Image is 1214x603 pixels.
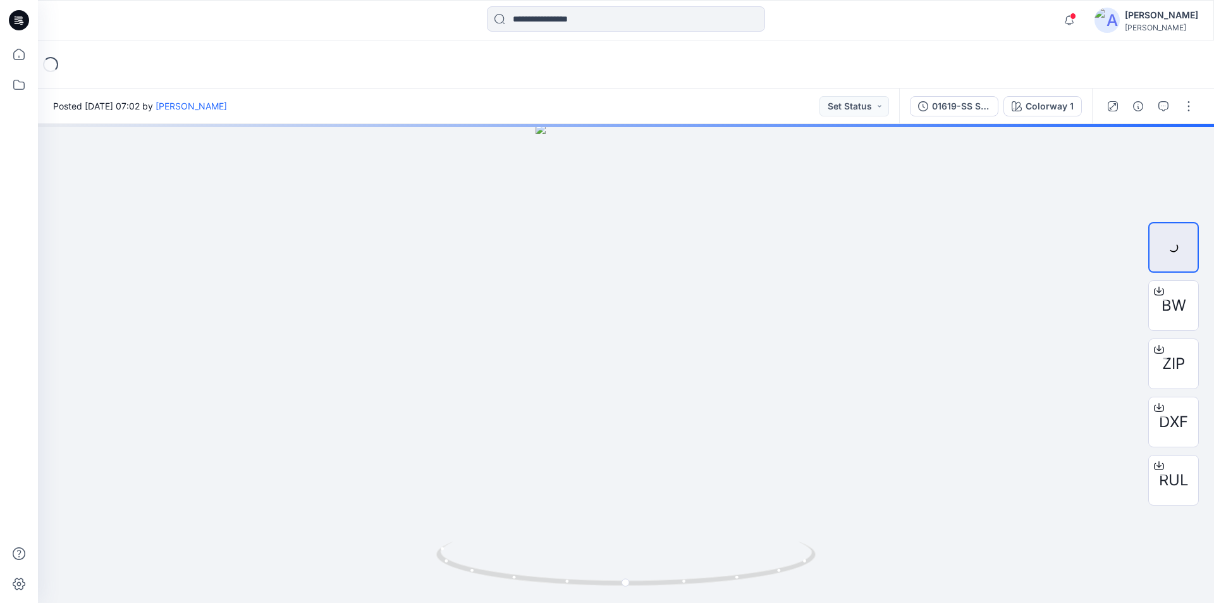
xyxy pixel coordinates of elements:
[156,101,227,111] a: [PERSON_NAME]
[1159,469,1189,492] span: RUL
[1162,294,1186,317] span: BW
[1125,23,1198,32] div: [PERSON_NAME]
[1125,8,1198,23] div: [PERSON_NAME]
[1162,352,1185,375] span: ZIP
[53,99,227,113] span: Posted [DATE] 07:02 by
[1026,99,1074,113] div: Colorway 1
[1159,411,1188,433] span: DXF
[1128,96,1148,116] button: Details
[910,96,998,116] button: 01619-SS SHORT SET_REV1
[932,99,990,113] div: 01619-SS SHORT SET_REV1
[1003,96,1082,116] button: Colorway 1
[1094,8,1120,33] img: avatar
